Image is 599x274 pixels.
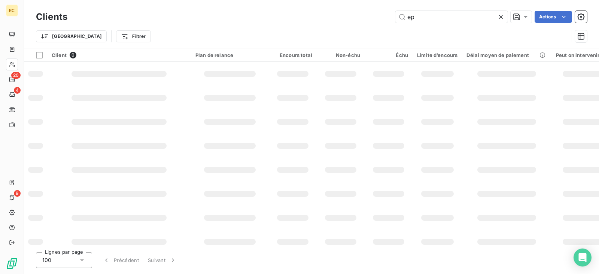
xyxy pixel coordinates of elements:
span: 0 [70,52,76,58]
div: RC [6,4,18,16]
div: Limite d’encours [417,52,457,58]
div: Échu [369,52,408,58]
div: Encours total [273,52,312,58]
button: Précédent [98,252,143,268]
div: Plan de relance [195,52,264,58]
button: Suivant [143,252,181,268]
span: 4 [14,87,21,94]
button: [GEOGRAPHIC_DATA] [36,30,107,42]
div: Open Intercom Messenger [574,249,592,267]
img: Logo LeanPay [6,258,18,270]
div: Non-échu [321,52,360,58]
span: Client [52,52,67,58]
span: 20 [11,72,21,79]
button: Actions [535,11,572,23]
input: Rechercher [395,11,508,23]
button: Filtrer [116,30,150,42]
h3: Clients [36,10,67,24]
div: Délai moyen de paiement [466,52,547,58]
span: 100 [42,256,51,264]
span: 9 [14,190,21,197]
